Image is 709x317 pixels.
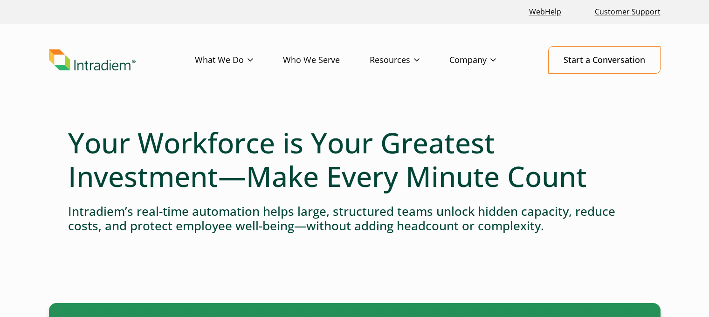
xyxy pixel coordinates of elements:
[591,2,664,22] a: Customer Support
[370,47,449,74] a: Resources
[525,2,565,22] a: Link opens in a new window
[548,46,661,74] a: Start a Conversation
[68,126,641,193] h1: Your Workforce is Your Greatest Investment—Make Every Minute Count
[49,49,195,71] a: Link to homepage of Intradiem
[49,49,136,71] img: Intradiem
[449,47,526,74] a: Company
[283,47,370,74] a: Who We Serve
[195,47,283,74] a: What We Do
[68,204,641,233] h4: Intradiem’s real-time automation helps large, structured teams unlock hidden capacity, reduce cos...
